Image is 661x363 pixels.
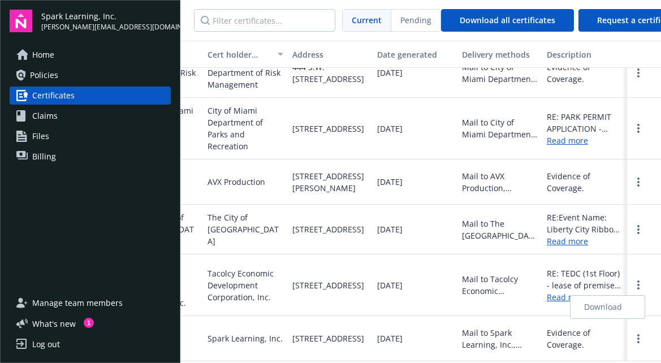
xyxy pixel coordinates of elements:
[41,22,171,32] span: [PERSON_NAME][EMAIL_ADDRESS][DOMAIN_NAME]
[10,148,171,166] a: Billing
[10,66,171,84] a: Policies
[377,223,403,235] span: [DATE]
[632,223,645,236] a: more
[547,49,623,60] div: Description
[292,170,368,194] span: [STREET_ADDRESS][PERSON_NAME]
[10,87,171,105] a: Certificates
[10,46,171,64] a: Home
[10,107,171,125] a: Claims
[32,294,123,312] span: Manage team members
[632,66,645,80] a: more
[32,148,56,166] span: Billing
[292,223,364,235] span: [STREET_ADDRESS]
[462,273,538,297] div: Mail to Tacolcy Economic Development Corporation, Inc., [STREET_ADDRESS]
[400,14,431,26] span: Pending
[10,294,171,312] a: Manage team members
[288,41,373,68] button: Address
[32,127,49,145] span: Files
[377,123,403,135] span: [DATE]
[547,235,623,247] a: Read more
[547,135,623,146] a: Read more
[391,10,440,31] span: Pending
[32,46,54,64] span: Home
[632,278,645,292] a: more
[208,105,283,152] span: City of Miami Department of Parks and Recreation
[10,318,94,330] button: What's new1
[571,296,645,318] a: Download
[632,175,645,189] a: more
[32,107,58,125] span: Claims
[547,267,623,291] div: RE: TEDC (1st Floor) - lease of premises ; Property at [STREET_ADDRESS] The Tacolcy Economic Deve...
[377,49,453,60] div: Date generated
[377,332,403,344] span: [DATE]
[292,279,364,291] span: [STREET_ADDRESS]
[462,116,538,140] div: Mail to City of Miami Department of Parks and Recreation, [STREET_ADDRESS]
[462,49,538,60] div: Delivery methods
[292,332,364,344] span: [STREET_ADDRESS]
[84,318,94,328] div: 1
[194,9,335,32] input: Filter certificates...
[208,211,283,247] span: The City of [GEOGRAPHIC_DATA]
[547,111,623,135] div: RE: PARK PERMIT APPLICATION - [GEOGRAPHIC_DATA]. City of Miami Department of Parks and Recreation...
[203,41,288,68] button: Cert holder name
[632,122,645,135] a: more
[462,218,538,241] div: Mail to The [GEOGRAPHIC_DATA], [STREET_ADDRESS]
[377,176,403,188] span: [DATE]
[547,291,623,303] a: Read more
[377,67,403,79] span: [DATE]
[208,49,271,60] div: Cert holder name
[457,41,542,68] button: Delivery methods
[542,41,627,68] button: Description
[208,176,265,188] span: AVX Production
[547,61,623,85] div: Evidence of Coverage.
[10,10,32,32] img: navigator-logo.svg
[547,327,623,351] div: Evidence of Coverage.
[32,335,60,353] div: Log out
[208,332,283,344] span: Spark Learning, Inc.
[292,123,364,135] span: [STREET_ADDRESS]
[377,279,403,291] span: [DATE]
[462,61,538,85] div: Mail to City of Miami Department of Risk Management, 444 S.W. [STREET_ADDRESS]
[373,41,457,68] button: Date generated
[632,332,645,345] a: more
[547,170,623,194] div: Evidence of Coverage.
[208,267,283,303] span: Tacolcy Economic Development Corporation, Inc.
[32,87,75,105] span: Certificates
[352,14,382,26] span: Current
[547,211,623,235] div: RE:Event Name: Liberty City Ribbon Cutting for Primer Microschools Event Date: [DATE] Attendance ...
[41,10,171,22] span: Spark Learning, Inc.
[10,127,171,145] a: Files
[462,327,538,351] div: Mail to Spark Learning, Inc., [STREET_ADDRESS], 941045401
[460,15,555,25] span: Download all certificates
[441,9,574,32] button: Download all certificates
[208,55,283,90] span: City of Miami Department of Risk Management
[32,318,76,330] span: What ' s new
[30,66,58,84] span: Policies
[292,49,368,60] div: Address
[292,61,368,85] span: 444 S.W. [STREET_ADDRESS]
[462,170,538,194] div: Mail to AVX Production, [STREET_ADDRESS][PERSON_NAME]
[41,10,171,32] button: Spark Learning, Inc.[PERSON_NAME][EMAIL_ADDRESS][DOMAIN_NAME]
